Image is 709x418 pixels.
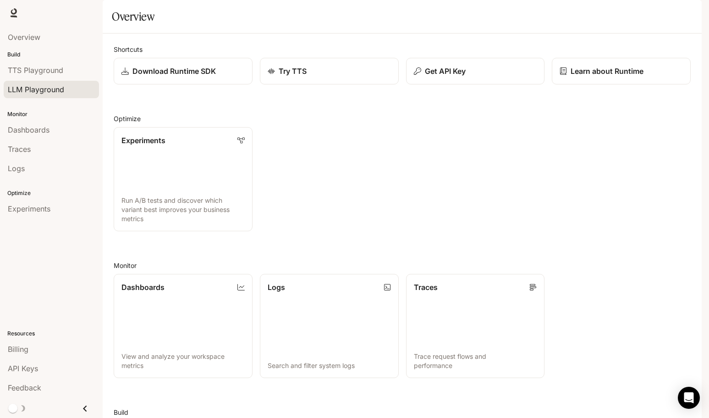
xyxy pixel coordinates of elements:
p: Search and filter system logs [268,361,391,370]
h1: Overview [112,7,154,26]
p: Traces [414,282,438,293]
a: Try TTS [260,58,399,84]
h2: Build [114,407,691,417]
a: Learn about Runtime [552,58,691,84]
a: ExperimentsRun A/B tests and discover which variant best improves your business metrics [114,127,253,231]
h2: Optimize [114,114,691,123]
p: Learn about Runtime [571,66,643,77]
p: Dashboards [121,282,165,293]
p: View and analyze your workspace metrics [121,352,245,370]
p: Try TTS [279,66,307,77]
p: Logs [268,282,285,293]
a: DashboardsView and analyze your workspace metrics [114,274,253,378]
p: Run A/B tests and discover which variant best improves your business metrics [121,196,245,223]
a: Download Runtime SDK [114,58,253,84]
p: Download Runtime SDK [132,66,216,77]
a: LogsSearch and filter system logs [260,274,399,378]
a: TracesTrace request flows and performance [406,274,545,378]
div: Open Intercom Messenger [678,387,700,409]
button: Get API Key [406,58,545,84]
h2: Monitor [114,261,691,270]
p: Trace request flows and performance [414,352,537,370]
h2: Shortcuts [114,45,691,54]
p: Experiments [121,135,165,146]
p: Get API Key [425,66,466,77]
